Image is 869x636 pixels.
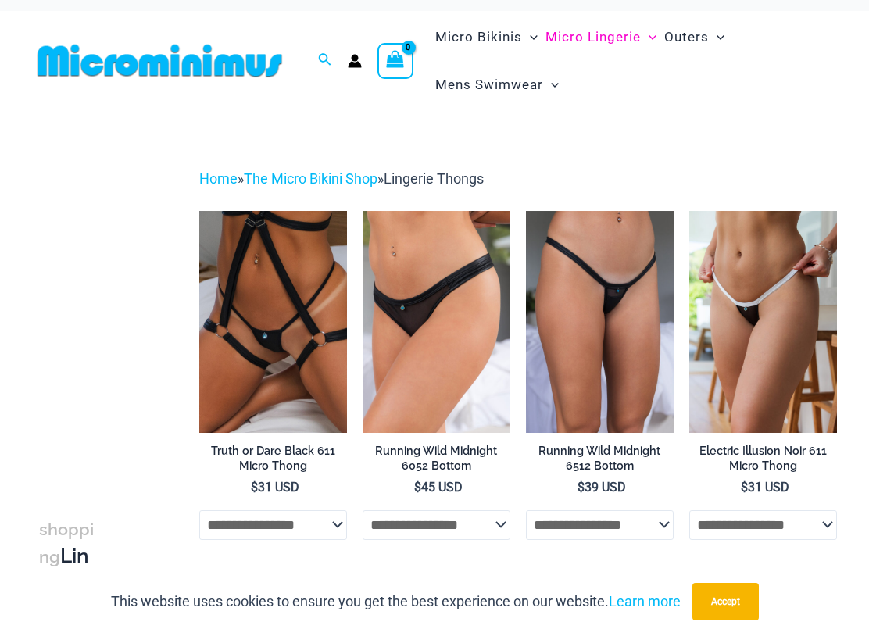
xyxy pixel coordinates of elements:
[414,480,421,495] span: $
[526,211,674,433] img: Running Wild Midnight 6512 Bottom 10
[251,480,299,495] bdi: 31 USD
[545,17,641,57] span: Micro Lingerie
[199,444,347,479] a: Truth or Dare Black 611 Micro Thong
[526,444,674,479] a: Running Wild Midnight 6512 Bottom
[609,593,681,609] a: Learn more
[543,65,559,105] span: Menu Toggle
[435,17,522,57] span: Micro Bikinis
[31,43,288,78] img: MM SHOP LOGO FLAT
[244,170,377,187] a: The Micro Bikini Shop
[384,170,484,187] span: Lingerie Thongs
[39,155,180,467] iframe: TrustedSite Certified
[363,444,510,479] a: Running Wild Midnight 6052 Bottom
[414,480,463,495] bdi: 45 USD
[363,211,510,433] img: Running Wild Midnight 6052 Bottom 01
[429,11,838,111] nav: Site Navigation
[199,444,347,473] h2: Truth or Dare Black 611 Micro Thong
[363,211,510,433] a: Running Wild Midnight 6052 Bottom 01Running Wild Midnight 1052 Top 6052 Bottom 05Running Wild Mid...
[641,17,656,57] span: Menu Toggle
[741,480,789,495] bdi: 31 USD
[348,54,362,68] a: Account icon link
[709,17,724,57] span: Menu Toggle
[522,17,538,57] span: Menu Toggle
[251,480,258,495] span: $
[689,211,837,433] a: Electric Illusion Noir Micro 01Electric Illusion Noir Micro 02Electric Illusion Noir Micro 02
[578,480,626,495] bdi: 39 USD
[689,444,837,479] a: Electric Illusion Noir 611 Micro Thong
[660,13,728,61] a: OutersMenu ToggleMenu Toggle
[111,590,681,613] p: This website uses cookies to ensure you get the best experience on our website.
[199,170,484,187] span: » »
[526,444,674,473] h2: Running Wild Midnight 6512 Bottom
[318,51,332,70] a: Search icon link
[692,583,759,620] button: Accept
[377,43,413,79] a: View Shopping Cart, empty
[526,211,674,433] a: Running Wild Midnight 6512 Bottom 10Running Wild Midnight 6512 Bottom 2Running Wild Midnight 6512...
[39,520,94,566] span: shopping
[199,211,347,433] img: Truth or Dare Black Micro 02
[435,65,543,105] span: Mens Swimwear
[431,13,542,61] a: Micro BikinisMenu ToggleMenu Toggle
[664,17,709,57] span: Outers
[689,444,837,473] h2: Electric Illusion Noir 611 Micro Thong
[741,480,748,495] span: $
[431,61,563,109] a: Mens SwimwearMenu ToggleMenu Toggle
[578,480,585,495] span: $
[542,13,660,61] a: Micro LingerieMenu ToggleMenu Toggle
[199,211,347,433] a: Truth or Dare Black Micro 02Truth or Dare Black 1905 Bodysuit 611 Micro 12Truth or Dare Black 190...
[689,211,837,433] img: Electric Illusion Noir Micro 01
[199,170,238,187] a: Home
[363,444,510,473] h2: Running Wild Midnight 6052 Bottom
